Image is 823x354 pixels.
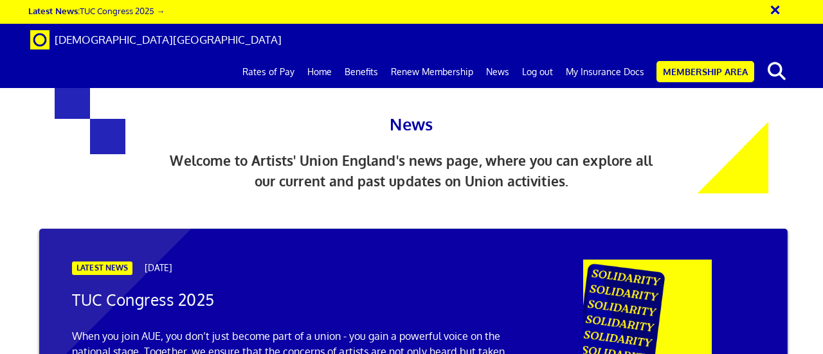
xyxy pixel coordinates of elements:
[145,262,172,273] span: [DATE]
[236,56,301,88] a: Rates of Pay
[55,33,282,46] span: [DEMOGRAPHIC_DATA][GEOGRAPHIC_DATA]
[480,56,516,88] a: News
[516,56,559,88] a: Log out
[656,61,754,82] a: Membership Area
[257,84,566,137] h1: News
[301,56,338,88] a: Home
[28,5,80,16] strong: Latest News:
[21,24,291,56] a: Brand [DEMOGRAPHIC_DATA][GEOGRAPHIC_DATA]
[757,58,796,85] button: search
[384,56,480,88] a: Renew Membership
[72,261,132,275] span: LATEST NEWS
[28,5,165,16] a: Latest News:TUC Congress 2025 →
[559,56,651,88] a: My Insurance Docs
[170,152,653,190] span: Welcome to Artists' Union England's news page, where you can explore all our current and past upd...
[338,56,384,88] a: Benefits
[72,292,521,309] h2: TUC Congress 2025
